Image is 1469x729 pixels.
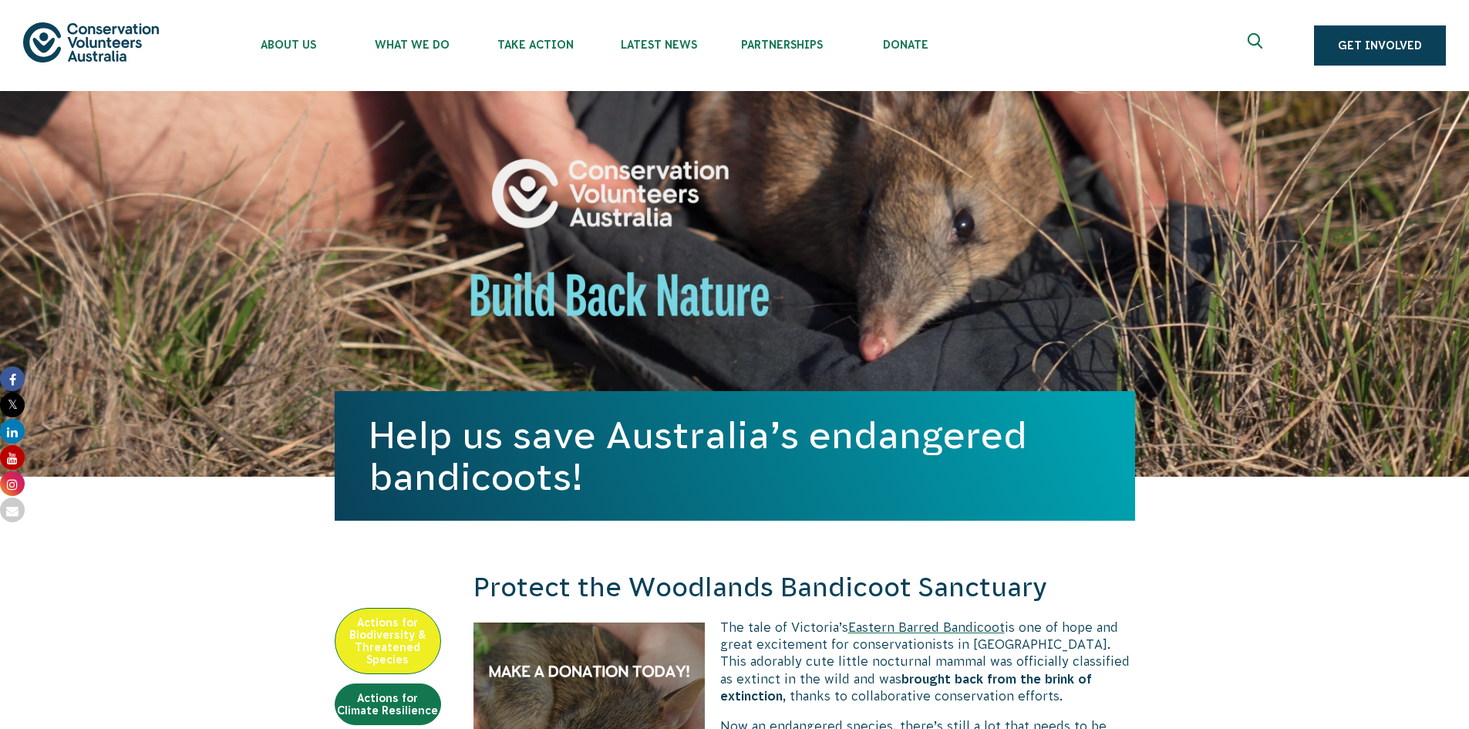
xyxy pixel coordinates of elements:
[1238,27,1275,64] button: Expand search box Close search box
[227,39,350,51] span: About Us
[720,672,1092,703] span: brought back from the brink of extinction
[369,414,1101,498] h1: Help us save Australia’s endangered bandicoots!
[720,620,1130,686] span: is one of hope and great excitement for conservationists in [GEOGRAPHIC_DATA]. This adorably cute...
[783,689,1063,703] span: , thanks to collaborative conservation efforts.
[720,620,848,634] span: The tale of Victoria’s
[335,683,441,725] a: Actions for Climate Resilience
[848,620,1005,634] a: Eastern Barred Bandicoot
[1314,25,1446,66] a: Get Involved
[350,39,473,51] span: What We Do
[720,39,844,51] span: Partnerships
[335,608,441,674] a: Actions for Biodiversity & Threatened Species
[23,22,159,62] img: logo.svg
[1248,33,1267,58] span: Expand search box
[473,39,597,51] span: Take Action
[597,39,720,51] span: Latest News
[473,569,1135,606] h2: Protect the Woodlands Bandicoot Sanctuary
[844,39,967,51] span: Donate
